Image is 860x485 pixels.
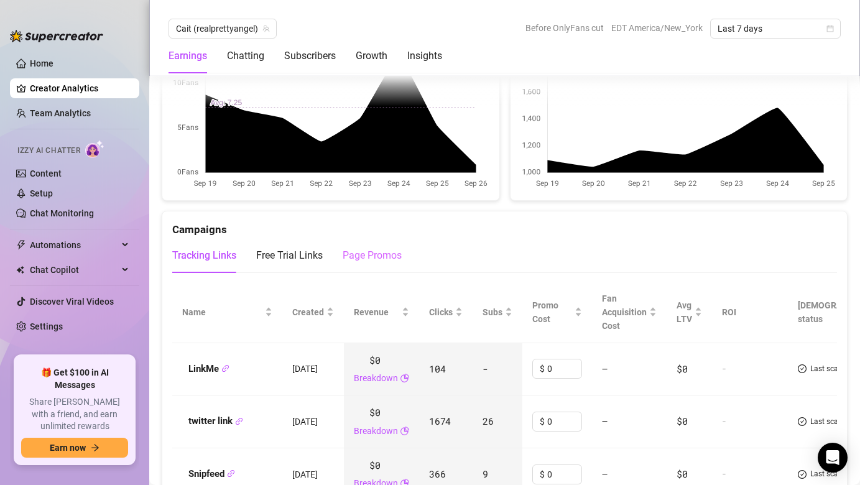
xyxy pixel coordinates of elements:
[718,19,833,38] span: Last 7 days
[483,468,488,480] span: 9
[602,468,608,480] span: —
[16,266,24,274] img: Chat Copilot
[292,469,318,479] span: [DATE]
[91,443,99,452] span: arrow-right
[483,415,493,427] span: 26
[429,305,453,319] span: Clicks
[826,25,834,32] span: calendar
[400,424,409,438] span: pie-chart
[369,405,380,420] span: $0
[30,58,53,68] a: Home
[547,359,581,378] input: Enter cost
[343,248,402,263] div: Page Promos
[50,443,86,453] span: Earn now
[30,169,62,178] a: Content
[547,465,581,484] input: Enter cost
[235,417,243,426] button: Copy Link
[429,363,445,375] span: 104
[188,468,235,479] strong: Snipfeed
[677,468,687,480] span: $0
[292,364,318,374] span: [DATE]
[798,416,807,428] span: check-circle
[21,396,128,433] span: Share [PERSON_NAME] with a friend, and earn unlimited rewards
[30,321,63,331] a: Settings
[188,415,243,427] strong: twitter link
[369,458,380,473] span: $0
[188,363,229,374] strong: LinkMe
[227,48,264,63] div: Chatting
[798,363,807,375] span: check-circle
[429,415,451,427] span: 1674
[221,364,229,372] span: link
[284,48,336,63] div: Subscribers
[169,48,207,63] div: Earnings
[256,248,323,263] div: Free Trial Links
[722,363,778,374] div: -
[722,468,778,479] div: -
[30,78,129,98] a: Creator Analytics
[722,307,736,317] span: ROI
[292,305,324,319] span: Created
[30,260,118,280] span: Chat Copilot
[611,19,703,37] span: EDT America/New_York
[292,417,318,427] span: [DATE]
[85,140,104,158] img: AI Chatter
[407,48,442,63] div: Insights
[172,248,236,263] div: Tracking Links
[227,469,235,478] span: link
[30,235,118,255] span: Automations
[172,211,837,238] div: Campaigns
[176,19,269,38] span: Cait (realprettyangel)
[235,417,243,425] span: link
[483,363,488,375] span: -
[30,188,53,198] a: Setup
[262,25,270,32] span: team
[21,438,128,458] button: Earn nowarrow-right
[677,363,687,375] span: $0
[182,305,262,319] span: Name
[722,416,778,427] div: -
[356,48,387,63] div: Growth
[354,371,398,385] a: Breakdown
[17,145,80,157] span: Izzy AI Chatter
[677,300,692,324] span: Avg LTV
[483,305,502,319] span: Subs
[525,19,604,37] span: Before OnlyFans cut
[30,108,91,118] a: Team Analytics
[798,468,807,480] span: check-circle
[354,305,399,319] span: Revenue
[30,297,114,307] a: Discover Viral Videos
[532,298,572,326] span: Promo Cost
[21,367,128,391] span: 🎁 Get $100 in AI Messages
[818,443,848,473] div: Open Intercom Messenger
[602,415,608,427] span: —
[677,415,687,427] span: $0
[369,353,380,368] span: $0
[221,364,229,374] button: Copy Link
[227,469,235,479] button: Copy Link
[602,363,608,375] span: —
[16,240,26,250] span: thunderbolt
[602,293,647,331] span: Fan Acquisition Cost
[429,468,445,480] span: 366
[30,208,94,218] a: Chat Monitoring
[354,424,398,438] a: Breakdown
[547,412,581,431] input: Enter cost
[10,30,103,42] img: logo-BBDzfeDw.svg
[400,371,409,385] span: pie-chart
